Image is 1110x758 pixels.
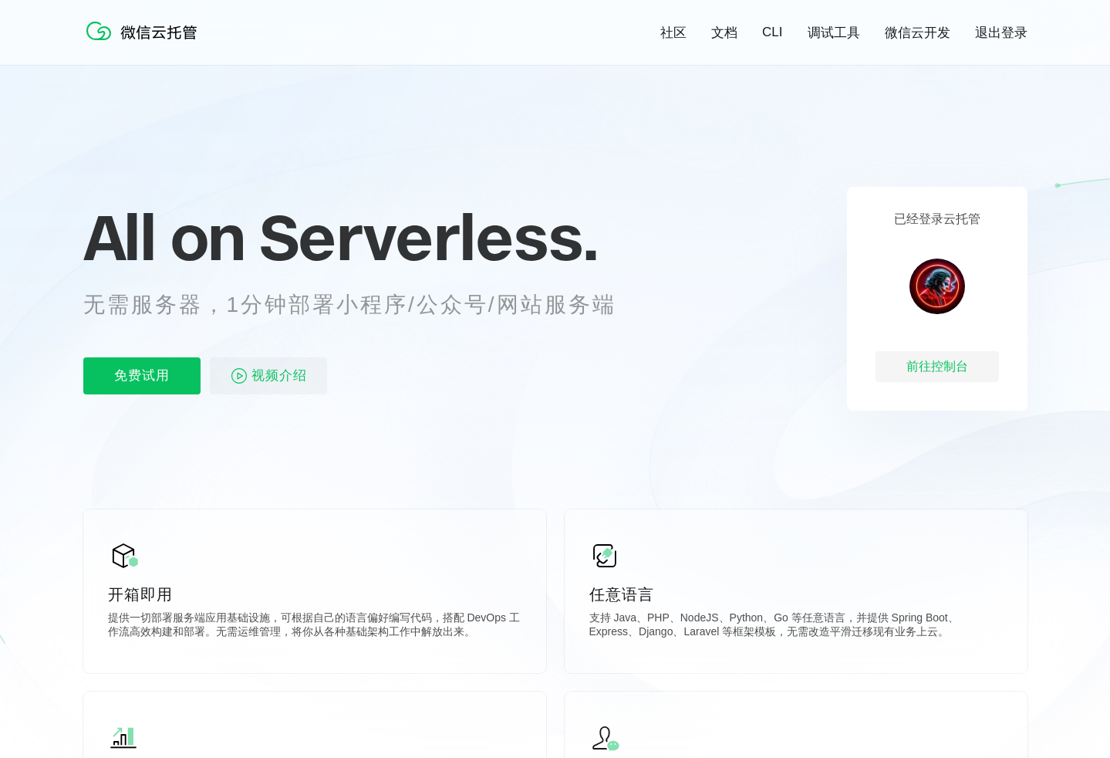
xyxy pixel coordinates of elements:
[876,351,999,382] div: 前往控制台
[660,24,687,42] a: 社区
[230,367,248,385] img: video_play.svg
[589,611,1003,642] p: 支持 Java、PHP、NodeJS、Python、Go 等任意语言，并提供 Spring Boot、Express、Django、Laravel 等框架模板，无需改造平滑迁移现有业务上云。
[108,611,521,642] p: 提供一切部署服务端应用基础设施，可根据自己的语言偏好编写代码，搭配 DevOps 工作流高效构建和部署。无需运维管理，将你从各种基础架构工作中解放出来。
[108,584,521,605] p: 开箱即用
[762,25,782,40] a: CLI
[259,198,598,276] span: Serverless.
[83,289,645,320] p: 无需服务器，1分钟部署小程序/公众号/网站服务端
[83,15,207,46] img: 微信云托管
[83,198,245,276] span: All on
[83,36,207,49] a: 微信云托管
[975,24,1027,42] a: 退出登录
[885,24,950,42] a: 微信云开发
[808,24,860,42] a: 调试工具
[589,584,1003,605] p: 任意语言
[711,24,737,42] a: 文档
[83,357,201,394] p: 免费试用
[251,357,307,394] span: 视频介绍
[894,211,980,228] p: 已经登录云托管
